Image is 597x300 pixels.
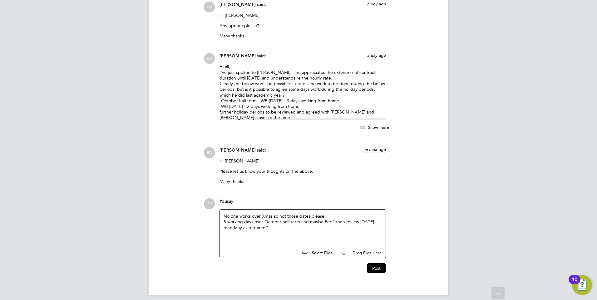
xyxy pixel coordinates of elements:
span: You [220,199,227,204]
button: Drag Files Here [337,246,382,259]
span: [PERSON_NAME] [220,148,256,153]
div: 5 working days over October half term and maybe Feb? then review [DATE] rand May as required? [224,219,382,230]
span: an hour ago [363,147,386,152]
p: Hi [PERSON_NAME] [220,158,386,164]
span: a day ago [367,53,386,58]
span: said: [257,2,266,7]
span: said: [257,147,266,153]
span: FO [204,147,215,158]
div: No one works over Xmas so not those dates please. [224,213,382,240]
span: FO [204,2,215,12]
div: 10 [572,279,577,288]
p: Many thanks [220,179,386,184]
p: Hi [PERSON_NAME] [220,12,386,18]
span: [PERSON_NAME] [220,53,256,59]
span: Show more [368,124,389,130]
span: a day ago [367,1,386,7]
div: say: [220,198,386,209]
p: Hi all, I've just spoken to [PERSON_NAME] - he appreciates the extension of contract duration unt... [220,64,386,121]
span: said: [257,53,266,59]
p: Any update please? [220,23,386,28]
span: LO [204,53,215,64]
span: RJ [204,198,215,209]
button: Open Resource Center, 10 new notifications [572,275,592,295]
button: Post [367,263,386,273]
span: [PERSON_NAME] [220,2,256,7]
p: Please let us know your thoughts on the above. [220,168,386,174]
p: Many thanks [220,33,386,39]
